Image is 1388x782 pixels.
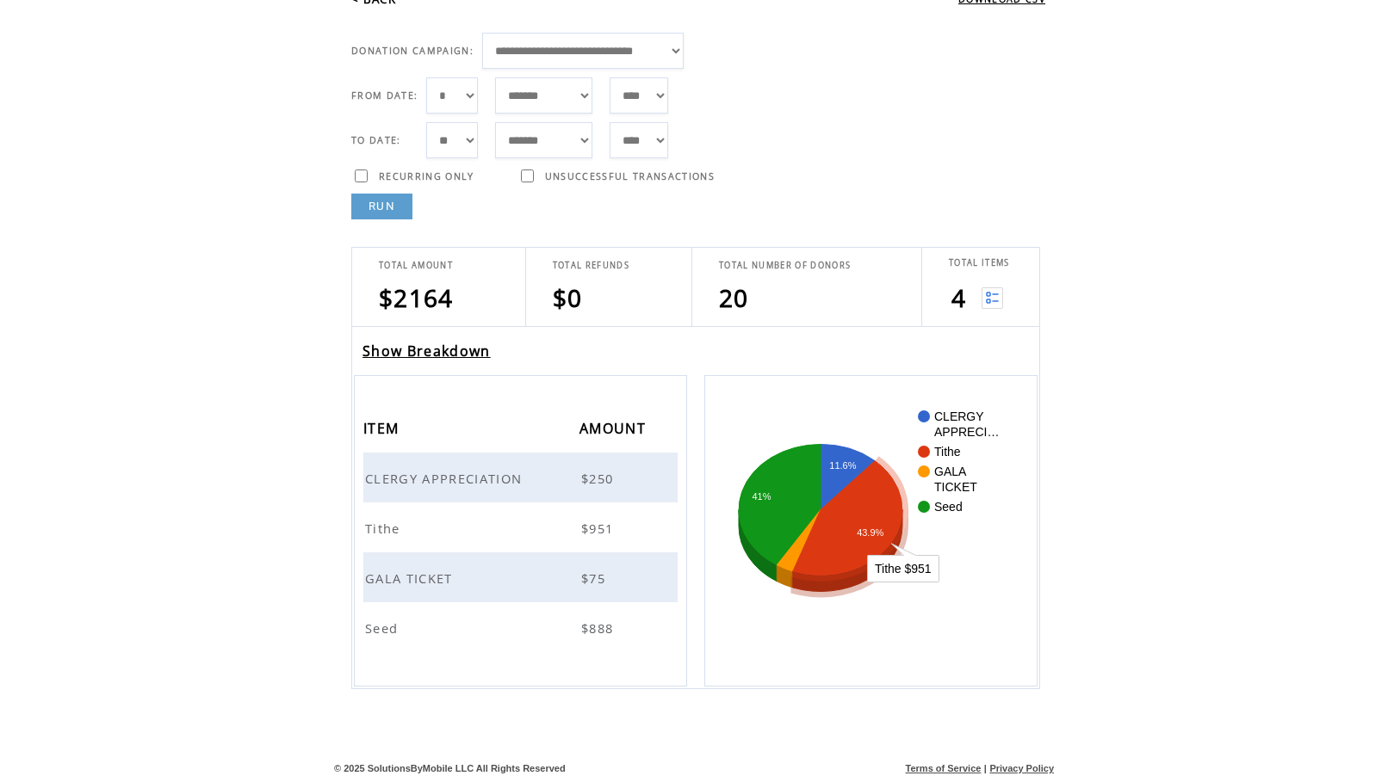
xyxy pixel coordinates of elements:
a: RUN [351,194,412,219]
span: Tithe [365,520,405,537]
span: CLERGY APPRECIATION [365,470,526,487]
text: 43.9% [857,527,883,538]
span: 20 [719,281,749,314]
text: TICKET [934,480,977,494]
text: Seed [934,500,963,514]
a: GALA TICKET [365,569,457,584]
span: $75 [581,570,610,587]
text: GALA [934,465,967,478]
a: Show Breakdown [362,342,491,360]
span: © 2025 SolutionsByMobile LLC All Rights Reserved [334,763,566,773]
span: TOTAL AMOUNT [379,260,453,271]
a: Privacy Policy [989,763,1054,773]
a: Seed [365,619,402,634]
span: AMOUNT [579,415,650,446]
span: FROM DATE: [351,89,418,102]
span: ITEM [363,415,403,446]
span: | [984,763,987,773]
text: Tithe $951 [875,562,932,576]
span: $2164 [379,281,454,314]
a: AMOUNT [579,422,650,433]
a: Terms of Service [906,763,982,773]
span: DONATION CAMPAIGN: [351,45,474,57]
span: UNSUCCESSFUL TRANSACTIONS [545,170,715,182]
span: RECURRING ONLY [379,170,474,182]
text: 41% [752,491,771,502]
a: CLERGY APPRECIATION [365,469,526,484]
a: Tithe [365,519,405,534]
text: CLERGY [934,409,984,423]
span: $250 [581,470,617,487]
span: GALA TICKET [365,570,457,587]
span: TO DATE: [351,134,401,146]
svg: A chart. [731,402,1011,660]
span: TOTAL ITEMS [949,257,1010,268]
span: $0 [553,281,583,314]
span: TOTAL REFUNDS [553,260,629,271]
span: Seed [365,619,402,637]
a: ITEM [363,422,403,433]
span: 4 [951,281,966,314]
text: APPRECI… [934,425,999,439]
span: $888 [581,619,617,637]
text: 11.6% [829,460,856,471]
span: TOTAL NUMBER OF DONORS [719,260,851,271]
text: Tithe [934,445,961,459]
img: View list [982,287,1003,309]
span: $951 [581,520,617,537]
